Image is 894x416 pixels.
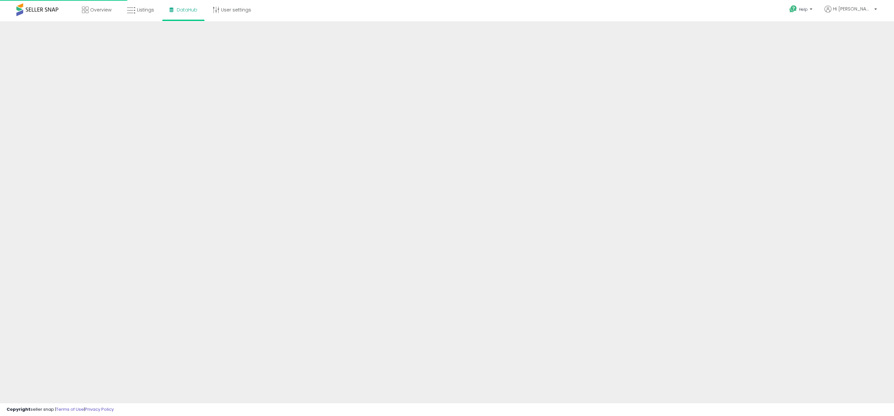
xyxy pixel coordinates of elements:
[789,5,797,13] i: Get Help
[177,7,197,13] span: DataHub
[833,6,872,12] span: Hi [PERSON_NAME]
[799,7,808,12] span: Help
[824,6,877,20] a: Hi [PERSON_NAME]
[137,7,154,13] span: Listings
[90,7,111,13] span: Overview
